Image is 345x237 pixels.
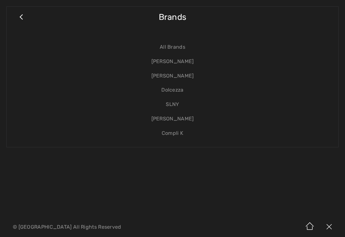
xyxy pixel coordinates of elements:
a: [PERSON_NAME] [13,69,332,83]
a: [PERSON_NAME] [13,112,332,126]
p: © [GEOGRAPHIC_DATA] All Rights Reserved [13,225,203,229]
img: Home [300,217,319,237]
span: Help [15,4,28,10]
a: Dolcezza [13,83,332,97]
img: X [319,217,339,237]
a: Compli K [13,126,332,141]
a: All Brands [13,40,332,54]
a: [PERSON_NAME] [13,54,332,69]
span: Brands [159,6,187,29]
a: SLNY [13,97,332,112]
